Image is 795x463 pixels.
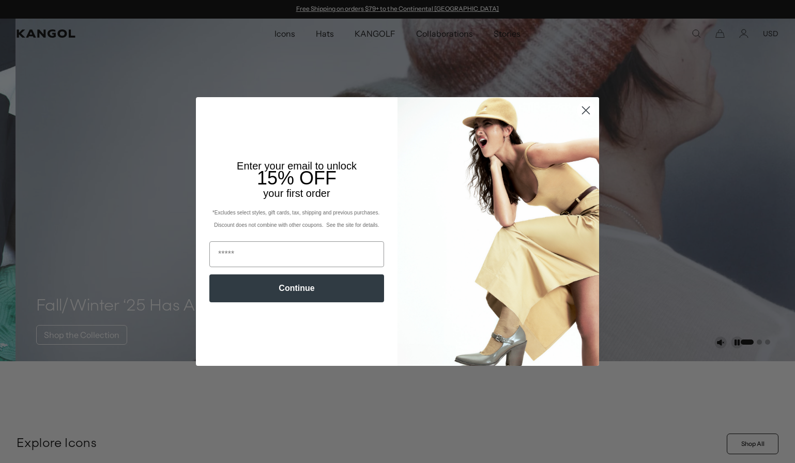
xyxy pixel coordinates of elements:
[212,210,381,228] span: *Excludes select styles, gift cards, tax, shipping and previous purchases. Discount does not comb...
[237,160,357,172] span: Enter your email to unlock
[398,97,599,366] img: 93be19ad-e773-4382-80b9-c9d740c9197f.jpeg
[577,101,595,119] button: Close dialog
[263,188,330,199] span: your first order
[257,167,337,189] span: 15% OFF
[209,274,384,302] button: Continue
[209,241,384,267] input: Email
